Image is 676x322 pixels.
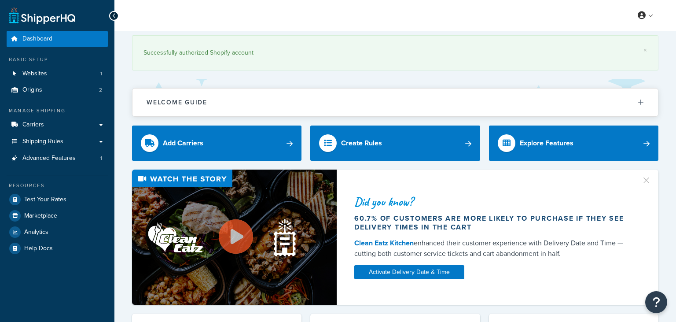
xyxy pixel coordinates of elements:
[643,47,647,54] a: ×
[7,107,108,115] div: Manage Shipping
[22,138,63,145] span: Shipping Rules
[645,291,667,313] button: Open Resource Center
[22,155,76,162] span: Advanced Features
[7,133,108,150] a: Shipping Rules
[7,224,108,240] a: Analytics
[354,196,632,208] div: Did you know?
[24,229,48,236] span: Analytics
[7,182,108,189] div: Resources
[22,86,42,94] span: Origins
[7,150,108,167] a: Advanced Features1
[520,137,573,149] div: Explore Features
[100,70,102,78] span: 1
[354,214,632,232] div: 60.7% of customers are more likely to purchase if they see delivery times in the cart
[7,150,108,167] li: Advanced Features
[354,238,632,259] div: enhanced their customer experience with Delivery Date and Time — cutting both customer service ti...
[7,56,108,63] div: Basic Setup
[7,192,108,207] a: Test Your Rates
[132,89,658,116] button: Welcome Guide
[100,155,102,162] span: 1
[24,196,66,204] span: Test Your Rates
[132,126,301,161] a: Add Carriers
[7,208,108,224] a: Marketplace
[99,86,102,94] span: 2
[147,99,207,106] h2: Welcome Guide
[7,66,108,82] li: Websites
[163,137,203,149] div: Add Carriers
[341,137,382,149] div: Create Rules
[354,265,464,279] a: Activate Delivery Date & Time
[7,31,108,47] a: Dashboard
[22,35,52,43] span: Dashboard
[7,82,108,98] li: Origins
[22,121,44,129] span: Carriers
[24,245,53,252] span: Help Docs
[7,66,108,82] a: Websites1
[24,212,57,220] span: Marketplace
[7,117,108,133] a: Carriers
[310,126,480,161] a: Create Rules
[489,126,658,161] a: Explore Features
[22,70,47,78] span: Websites
[354,238,414,248] a: Clean Eatz Kitchen
[7,241,108,256] a: Help Docs
[143,47,647,59] div: Successfully authorized Shopify account
[7,82,108,98] a: Origins2
[132,170,337,305] img: Video thumbnail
